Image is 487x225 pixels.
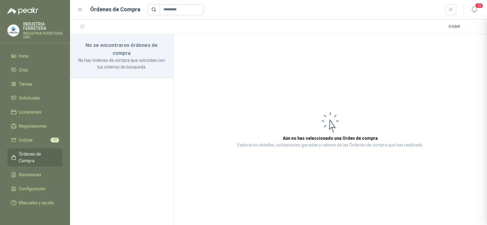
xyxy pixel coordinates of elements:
[475,3,483,9] span: 13
[7,183,63,195] a: Configuración
[19,67,28,73] span: Chat
[19,81,32,87] span: Tareas
[7,92,63,104] a: Solicitudes
[19,199,54,206] span: Manuales y ayuda
[7,134,63,146] a: Cotizar17
[7,78,63,90] a: Tareas
[19,53,29,59] span: Inicio
[7,50,63,62] a: Inicio
[7,197,63,209] a: Manuales y ayuda
[19,137,33,143] span: Cotizar
[23,32,63,39] p: INDUSTRIA FERRETERA SAS
[90,5,140,14] h1: Órdenes de Compra
[19,123,47,129] span: Negociaciones
[7,106,63,118] a: Licitaciones
[7,120,63,132] a: Negociaciones
[19,109,41,115] span: Licitaciones
[23,22,63,30] p: INDUSTRIA FERRETERA
[7,7,38,15] img: Logo peakr
[7,169,63,181] a: Remisiones
[7,148,63,167] a: Órdenes de Compra
[7,64,63,76] a: Chat
[51,138,59,142] span: 17
[19,151,57,164] span: Órdenes de Compra
[469,4,480,15] button: 13
[19,185,46,192] span: Configuración
[8,25,19,36] img: Company Logo
[19,171,41,178] span: Remisiones
[19,95,40,101] span: Solicitudes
